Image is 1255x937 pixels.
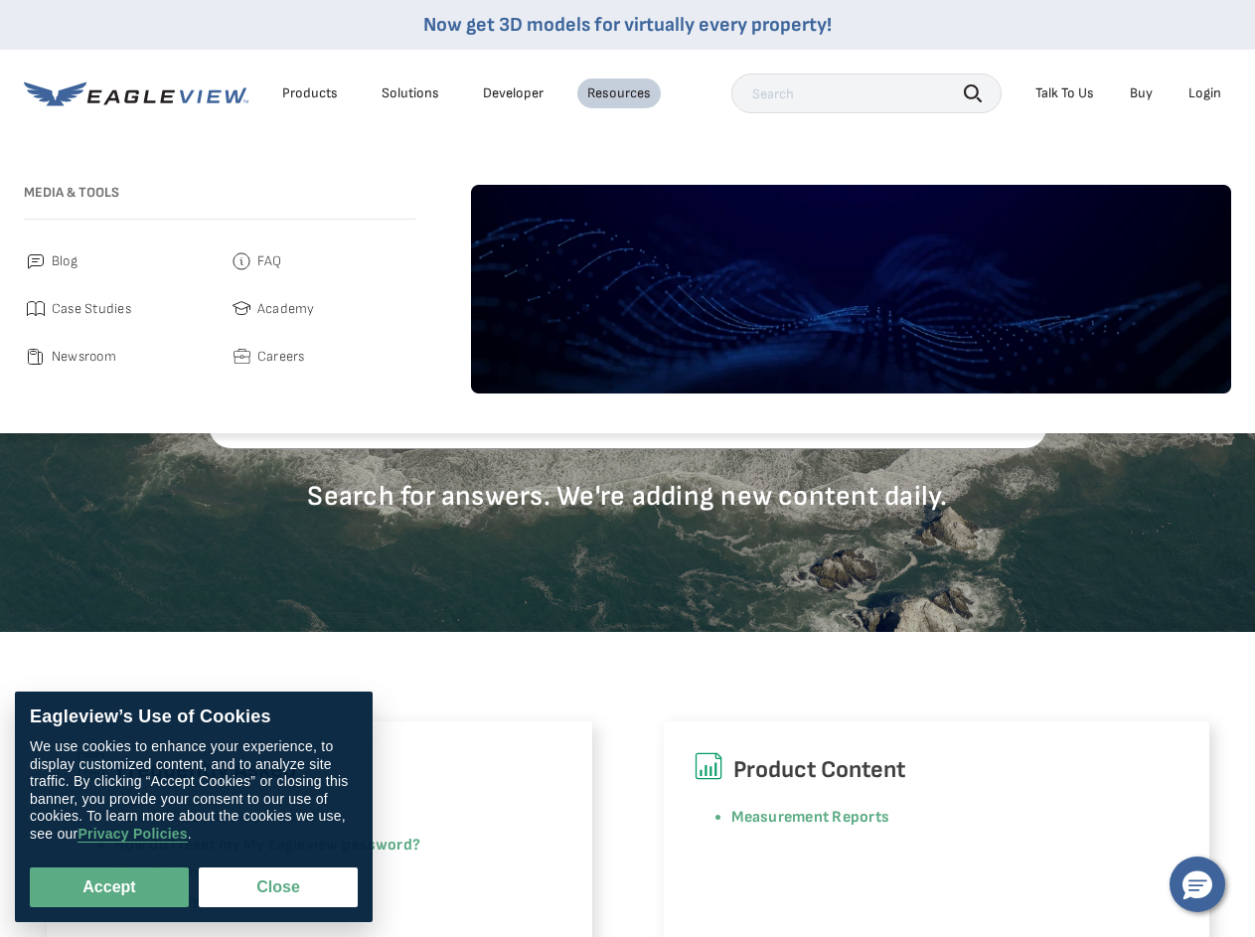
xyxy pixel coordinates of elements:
[483,84,544,102] a: Developer
[78,826,187,843] a: Privacy Policies
[30,706,358,728] div: Eagleview’s Use of Cookies
[694,751,1179,789] h6: Product Content
[731,808,890,827] a: Measurement Reports
[230,345,415,369] a: Careers
[1170,857,1225,912] button: Hello, have a question? Let’s chat.
[257,249,282,273] span: FAQ
[52,297,131,321] span: Case Studies
[208,479,1047,514] p: Search for answers. We're adding new content daily.
[423,13,832,37] a: Now get 3D models for virtually every property!
[471,185,1231,393] img: default-image.webp
[731,74,1002,113] input: Search
[24,249,210,273] a: Blog
[257,345,305,369] span: Careers
[382,84,439,102] div: Solutions
[230,297,415,321] a: Academy
[199,867,358,907] button: Close
[52,345,116,369] span: Newsroom
[257,297,315,321] span: Academy
[30,867,189,907] button: Accept
[30,738,358,843] div: We use cookies to enhance your experience, to display customized content, and to analyze site tra...
[1035,84,1094,102] div: Talk To Us
[282,84,338,102] div: Products
[52,249,78,273] span: Blog
[24,185,415,202] h3: Media & Tools
[1130,84,1153,102] a: Buy
[587,84,651,102] div: Resources
[24,345,48,369] img: newsroom.svg
[24,297,48,321] img: case_studies.svg
[1188,84,1221,102] div: Login
[24,297,210,321] a: Case Studies
[230,249,253,273] img: faq.svg
[24,249,48,273] img: blog.svg
[230,297,253,321] img: academy.svg
[24,345,210,369] a: Newsroom
[230,249,415,273] a: FAQ
[230,345,253,369] img: careers.svg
